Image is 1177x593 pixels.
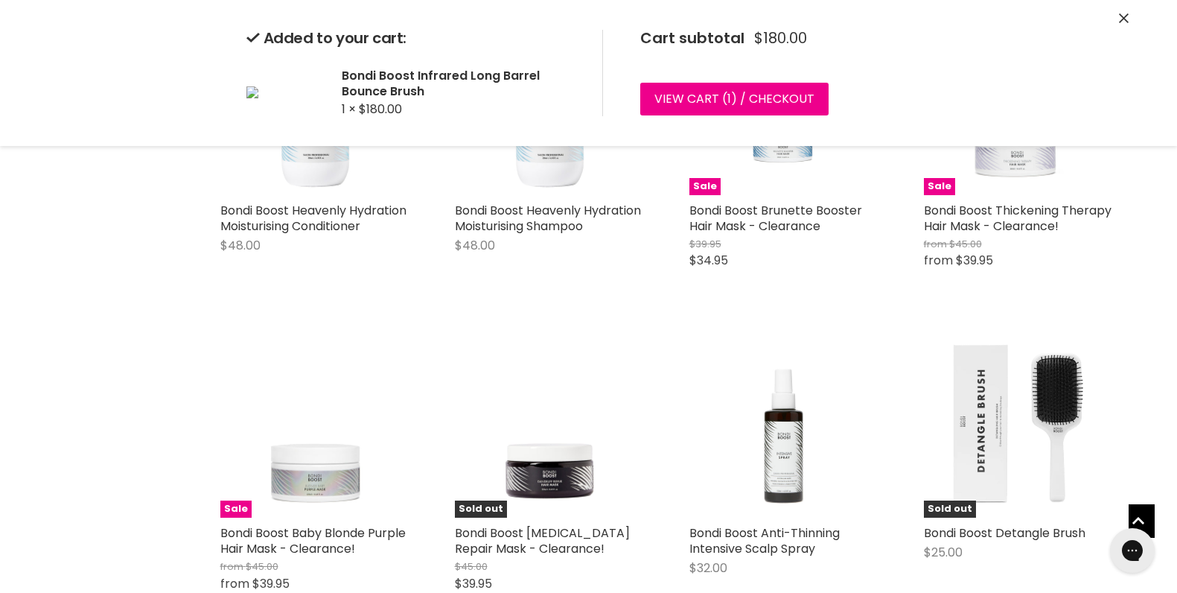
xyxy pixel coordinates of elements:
[924,501,976,518] span: Sold out
[455,202,641,235] a: Bondi Boost Heavenly Hydration Moisturising Shampoo
[455,328,645,518] a: Bondi Boost Dandruff Repair Mask - Clearance!Sold out
[455,501,507,518] span: Sold out
[246,559,278,574] span: $45.00
[924,178,955,195] span: Sale
[924,252,953,269] span: from
[689,178,721,195] span: Sale
[220,559,243,574] span: from
[220,501,252,518] span: Sale
[220,328,410,518] a: Bondi Boost Baby Blonde Purple Hair Mask - Clearance!Sale
[924,544,963,561] span: $25.00
[949,237,982,251] span: $45.00
[455,559,488,574] span: $45.00
[455,237,495,254] span: $48.00
[956,252,993,269] span: $39.95
[727,90,731,107] span: 1
[342,68,578,99] h2: Bondi Boost Infrared Long Barrel Bounce Brush
[689,328,879,518] img: Bondi Boost Anti-Thinning Intensive Scalp Spray
[754,30,807,47] span: $180.00
[246,86,258,98] img: Bondi Boost Infrared Long Barrel Bounce Brush
[689,202,862,235] a: Bondi Boost Brunette Booster Hair Mask - Clearance
[252,575,290,592] span: $39.95
[924,328,1114,518] a: Bondi Boost Detangle BrushSold out
[689,524,840,557] a: Bondi Boost Anti-Thinning Intensive Scalp Spray
[924,524,1085,542] a: Bondi Boost Detangle Brush
[924,202,1111,235] a: Bondi Boost Thickening Therapy Hair Mask - Clearance!
[1103,523,1162,578] iframe: Gorgias live chat messenger
[455,328,645,518] img: Bondi Boost Dandruff Repair Mask - Clearance!
[689,237,721,251] span: $39.95
[359,101,402,118] span: $180.00
[924,237,947,251] span: from
[689,252,728,269] span: $34.95
[640,83,829,115] a: View cart (1) / Checkout
[342,101,356,118] span: 1 ×
[246,30,578,47] h2: Added to your cart:
[455,524,630,557] a: Bondi Boost [MEDICAL_DATA] Repair Mask - Clearance!
[689,559,727,577] span: $32.00
[220,328,410,518] img: Bondi Boost Baby Blonde Purple Hair Mask - Clearance!
[220,575,249,592] span: from
[640,28,744,48] span: Cart subtotal
[220,202,406,235] a: Bondi Boost Heavenly Hydration Moisturising Conditioner
[1119,11,1129,27] button: Close
[455,575,492,592] span: $39.95
[220,524,406,557] a: Bondi Boost Baby Blonde Purple Hair Mask - Clearance!
[924,328,1114,518] img: Bondi Boost Detangle Brush
[220,237,261,254] span: $48.00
